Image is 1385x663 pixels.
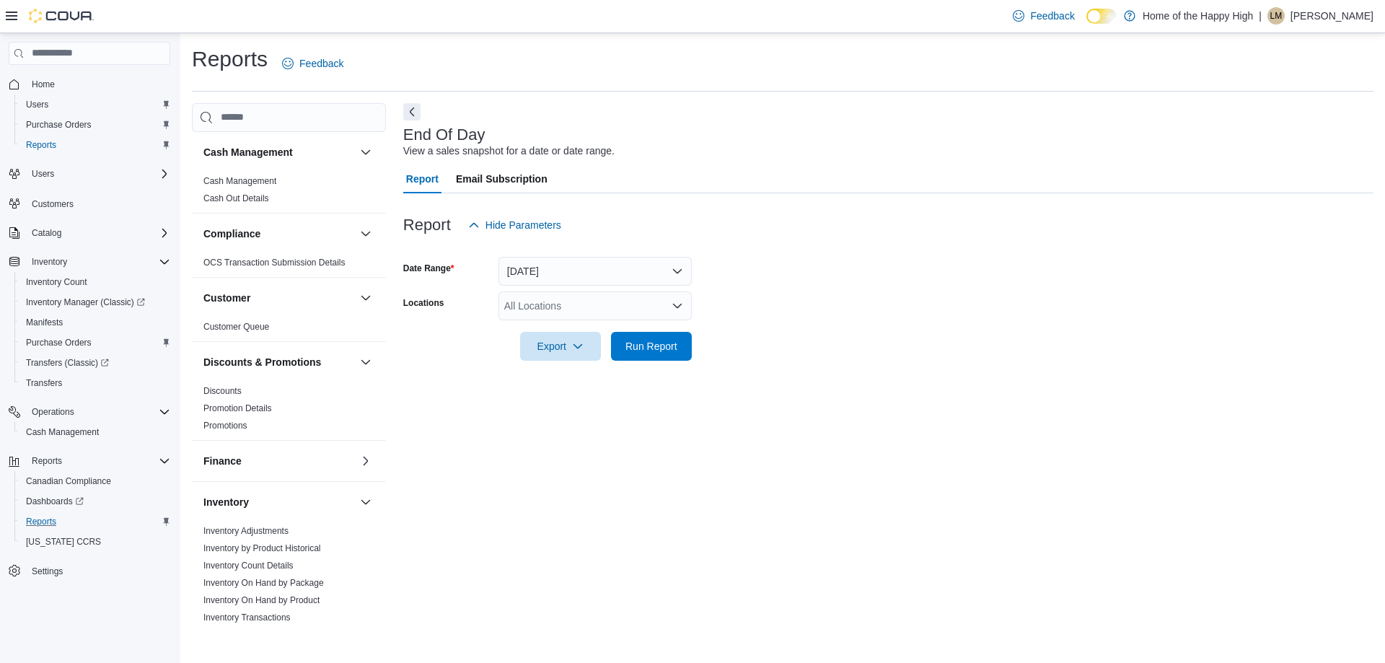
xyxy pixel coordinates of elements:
[203,612,291,623] span: Inventory Transactions
[20,374,170,392] span: Transfers
[26,99,48,110] span: Users
[9,68,170,619] nav: Complex example
[203,193,269,203] a: Cash Out Details
[14,333,176,353] button: Purchase Orders
[3,402,176,422] button: Operations
[20,493,170,510] span: Dashboards
[203,454,242,468] h3: Finance
[203,561,294,571] a: Inventory Count Details
[20,354,115,372] a: Transfers (Classic)
[26,119,92,131] span: Purchase Orders
[357,289,374,307] button: Customer
[26,337,92,348] span: Purchase Orders
[611,332,692,361] button: Run Report
[20,136,62,154] a: Reports
[32,79,55,90] span: Home
[26,224,170,242] span: Catalog
[14,135,176,155] button: Reports
[1030,9,1074,23] span: Feedback
[14,422,176,442] button: Cash Management
[203,355,321,369] h3: Discounts & Promotions
[203,543,321,553] a: Inventory by Product Historical
[1270,7,1283,25] span: LM
[14,373,176,393] button: Transfers
[20,294,170,311] span: Inventory Manager (Classic)
[32,566,63,577] span: Settings
[14,532,176,552] button: [US_STATE] CCRS
[3,74,176,95] button: Home
[203,227,260,241] h3: Compliance
[203,595,320,605] a: Inventory On Hand by Product
[520,332,601,361] button: Export
[14,115,176,135] button: Purchase Orders
[403,263,454,274] label: Date Range
[20,473,117,490] a: Canadian Compliance
[203,577,324,589] span: Inventory On Hand by Package
[26,196,79,213] a: Customers
[203,291,354,305] button: Customer
[672,300,683,312] button: Open list of options
[20,423,170,441] span: Cash Management
[26,452,68,470] button: Reports
[403,126,485,144] h3: End Of Day
[299,56,343,71] span: Feedback
[20,96,54,113] a: Users
[20,314,170,331] span: Manifests
[357,452,374,470] button: Finance
[20,334,97,351] a: Purchase Orders
[203,355,354,369] button: Discounts & Promotions
[20,423,105,441] a: Cash Management
[26,563,69,580] a: Settings
[26,297,145,308] span: Inventory Manager (Classic)
[3,561,176,581] button: Settings
[20,273,93,291] a: Inventory Count
[192,45,268,74] h1: Reports
[203,386,242,396] a: Discounts
[26,75,170,93] span: Home
[32,198,74,210] span: Customers
[192,254,386,277] div: Compliance
[26,139,56,151] span: Reports
[203,578,324,588] a: Inventory On Hand by Package
[26,426,99,438] span: Cash Management
[14,511,176,532] button: Reports
[357,354,374,371] button: Discounts & Promotions
[26,357,109,369] span: Transfers (Classic)
[32,168,54,180] span: Users
[26,536,101,548] span: [US_STATE] CCRS
[203,525,289,537] span: Inventory Adjustments
[26,377,62,389] span: Transfers
[276,49,349,78] a: Feedback
[203,421,247,431] a: Promotions
[203,145,293,159] h3: Cash Management
[203,629,266,641] span: Package Details
[1291,7,1373,25] p: [PERSON_NAME]
[14,312,176,333] button: Manifests
[203,193,269,204] span: Cash Out Details
[14,272,176,292] button: Inventory Count
[26,403,170,421] span: Operations
[403,216,451,234] h3: Report
[26,224,67,242] button: Catalog
[625,339,677,354] span: Run Report
[203,403,272,414] span: Promotion Details
[203,227,354,241] button: Compliance
[203,321,269,333] span: Customer Queue
[357,493,374,511] button: Inventory
[3,451,176,471] button: Reports
[456,164,548,193] span: Email Subscription
[26,165,170,183] span: Users
[203,526,289,536] a: Inventory Adjustments
[20,273,170,291] span: Inventory Count
[26,403,80,421] button: Operations
[485,218,561,232] span: Hide Parameters
[20,116,97,133] a: Purchase Orders
[20,473,170,490] span: Canadian Compliance
[3,223,176,243] button: Catalog
[203,258,346,268] a: OCS Transaction Submission Details
[20,374,68,392] a: Transfers
[20,294,151,311] a: Inventory Manager (Classic)
[203,454,354,468] button: Finance
[20,314,69,331] a: Manifests
[26,276,87,288] span: Inventory Count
